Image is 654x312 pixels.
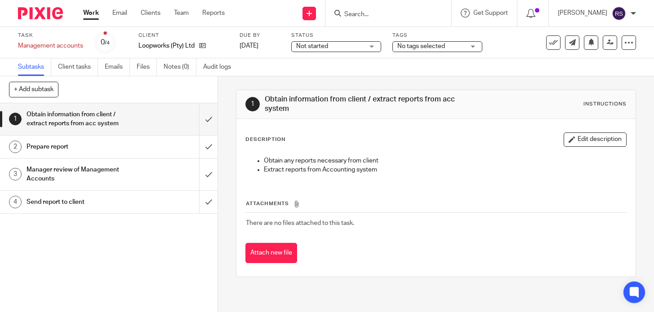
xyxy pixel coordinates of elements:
[583,101,627,108] div: Instructions
[265,95,455,114] h1: Obtain information from client / extract reports from acc system
[112,9,127,18] a: Email
[18,58,51,76] a: Subtasks
[612,6,626,21] img: svg%3E
[9,196,22,208] div: 4
[101,37,110,48] div: 0
[264,156,626,165] p: Obtain any reports necessary from client
[343,11,424,19] input: Search
[245,97,260,111] div: 1
[203,58,238,76] a: Audit logs
[392,32,482,39] label: Tags
[240,32,280,39] label: Due by
[397,43,445,49] span: No tags selected
[138,32,228,39] label: Client
[83,9,99,18] a: Work
[246,220,354,226] span: There are no files attached to this task.
[138,41,195,50] p: Loopworks (Pty) Ltd
[27,163,136,186] h1: Manager review of Management Accounts
[291,32,381,39] label: Status
[9,82,58,97] button: + Add subtask
[105,40,110,45] small: /4
[18,41,83,50] div: Management accounts
[240,43,258,49] span: [DATE]
[473,10,508,16] span: Get Support
[164,58,196,76] a: Notes (0)
[9,141,22,153] div: 2
[58,58,98,76] a: Client tasks
[141,9,160,18] a: Clients
[245,136,285,143] p: Description
[174,9,189,18] a: Team
[18,32,83,39] label: Task
[264,165,626,174] p: Extract reports from Accounting system
[246,201,289,206] span: Attachments
[27,108,136,131] h1: Obtain information from client / extract reports from acc system
[27,195,136,209] h1: Send report to client
[137,58,157,76] a: Files
[9,168,22,180] div: 3
[18,7,63,19] img: Pixie
[202,9,225,18] a: Reports
[27,140,136,154] h1: Prepare report
[558,9,607,18] p: [PERSON_NAME]
[105,58,130,76] a: Emails
[245,243,297,263] button: Attach new file
[9,113,22,125] div: 1
[564,132,627,147] button: Edit description
[296,43,328,49] span: Not started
